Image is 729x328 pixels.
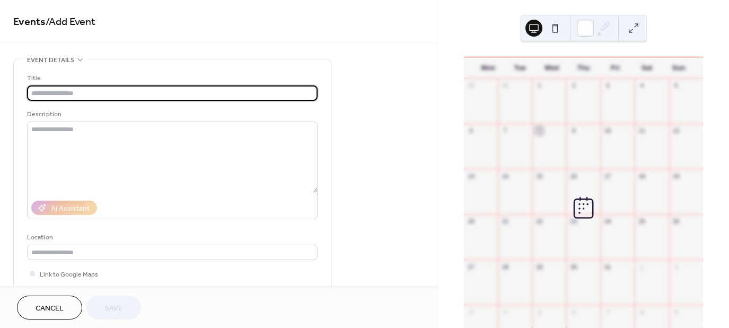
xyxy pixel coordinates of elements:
div: 7 [604,308,612,316]
div: Location [27,232,315,243]
div: 28 [501,263,509,271]
div: Sat [631,57,663,79]
div: Sun [663,57,695,79]
div: 8 [638,308,646,316]
div: 20 [467,218,475,226]
div: 15 [535,172,543,180]
div: 1 [535,82,543,90]
div: 25 [638,218,646,226]
div: 9 [569,127,577,135]
div: 3 [467,308,475,316]
div: 29 [467,82,475,90]
div: 9 [672,308,680,316]
div: Tue [504,57,536,79]
div: Fri [599,57,631,79]
div: Description [27,109,315,120]
div: 30 [501,82,509,90]
div: 12 [672,127,680,135]
div: 21 [501,218,509,226]
button: Cancel [17,296,82,320]
span: Link to Google Maps [40,269,98,280]
div: Thu [568,57,600,79]
div: 2 [672,263,680,271]
div: 7 [501,127,509,135]
div: 18 [638,172,646,180]
div: 19 [672,172,680,180]
span: Event details [27,55,74,66]
div: 4 [638,82,646,90]
div: 3 [604,82,612,90]
div: 6 [569,308,577,316]
div: 22 [535,218,543,226]
div: 1 [638,263,646,271]
span: Cancel [36,303,64,314]
div: 31 [604,263,612,271]
div: 11 [638,127,646,135]
div: 4 [501,308,509,316]
div: 2 [569,82,577,90]
div: 8 [535,127,543,135]
div: 10 [604,127,612,135]
div: 27 [467,263,475,271]
div: 5 [672,82,680,90]
div: Wed [536,57,568,79]
div: 6 [467,127,475,135]
div: 13 [467,172,475,180]
div: 29 [535,263,543,271]
div: 17 [604,172,612,180]
a: Events [13,12,46,32]
div: Title [27,73,315,84]
div: Mon [472,57,504,79]
div: 14 [501,172,509,180]
div: 30 [569,263,577,271]
div: 16 [569,172,577,180]
div: 26 [672,218,680,226]
div: 24 [604,218,612,226]
div: 23 [569,218,577,226]
div: 5 [535,308,543,316]
span: / Add Event [46,12,95,32]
